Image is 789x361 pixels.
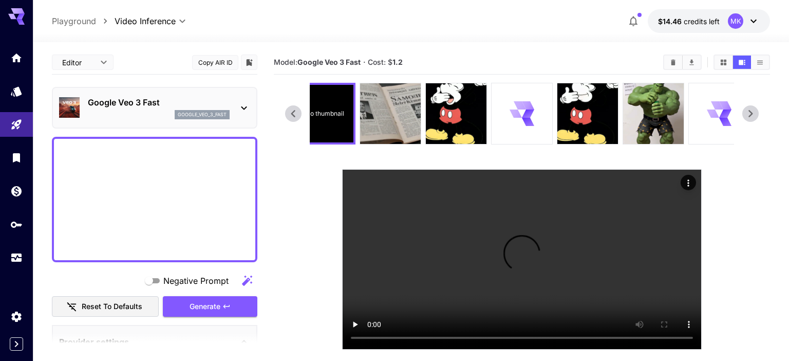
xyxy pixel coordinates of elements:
[10,51,23,64] div: Home
[59,330,250,354] div: Provider settings
[664,56,682,69] button: Clear All
[392,58,403,66] b: 1.2
[648,9,770,33] button: $14.4638MK
[10,151,23,164] div: Library
[623,83,684,144] img: svDZAAAAAElFTkSuQmCC
[363,56,366,68] p: ·
[52,296,159,317] button: Reset to defaults
[683,56,701,69] button: Download All
[733,56,751,69] button: Show media in video view
[684,17,720,26] span: credits left
[426,83,486,144] img: BgRnncl30P6XAAAAAElFTkSuQmCC
[10,337,23,351] button: Expand sidebar
[728,13,743,29] div: MK
[88,96,230,109] p: Google Veo 3 Fast
[10,218,23,231] div: API Keys
[115,15,176,27] span: Video Inference
[751,56,769,69] button: Show media in list view
[360,83,421,144] img: rD6JTgsZiAAAAAElFTkSuQmCC
[163,275,229,287] span: Negative Prompt
[190,300,220,313] span: Generate
[10,185,23,197] div: Wallet
[178,111,227,118] p: google_veo_3_fast
[52,15,96,27] a: Playground
[663,55,702,70] div: Clear AllDownload All
[557,83,618,144] img: kAk37NSai9LeMckDGv3Vno5gBkFmbBx+AWcAtcSguMCEBOjuU6qPA45k5D6GUYITIHIA5ALuU9MmjQmQDk7wHziOrefTMR7QA...
[658,16,720,27] div: $14.4638
[658,17,684,26] span: $14.46
[713,55,770,70] div: Show media in grid viewShow media in video viewShow media in list view
[10,85,23,98] div: Models
[10,251,23,264] div: Usage
[245,56,254,68] button: Add to library
[10,118,23,131] div: Playground
[368,58,403,66] span: Cost: $
[10,310,23,323] div: Settings
[297,58,361,66] b: Google Veo 3 Fast
[715,56,732,69] button: Show media in grid view
[192,55,238,70] button: Copy AIR ID
[52,15,115,27] nav: breadcrumb
[59,92,250,123] div: Google Veo 3 Fastgoogle_veo_3_fast
[306,109,344,118] p: No thumbnail
[274,58,361,66] span: Model:
[681,175,696,190] div: Actions
[163,296,257,317] button: Generate
[62,57,94,68] span: Editor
